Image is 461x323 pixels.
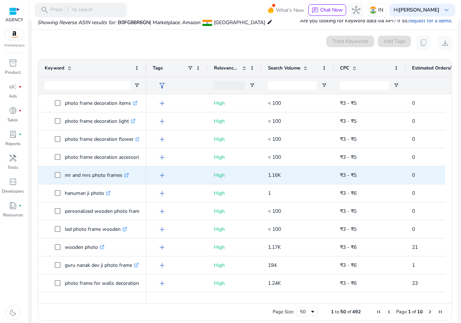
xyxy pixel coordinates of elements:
p: Press to search [50,6,93,14]
p: Tools [8,164,18,171]
span: 194 [268,262,277,269]
span: chat [312,7,319,14]
input: Keyword Filter Input [45,81,130,90]
input: Search Volume Filter Input [268,81,317,90]
span: < 100 [268,154,281,161]
p: Sales [8,117,18,123]
span: 10 [417,309,423,315]
p: High [214,204,255,219]
i: Showing Reverse ASIN results for: [37,19,116,26]
span: ₹3 - ₹5 [340,208,357,215]
p: mr and mrs photo frames [65,168,129,183]
p: Resources [3,212,23,218]
span: 492 [352,309,361,315]
span: ₹3 - ₹5 [340,226,357,233]
div: Next Page [427,309,433,315]
p: photo frame for walls decoration [65,276,146,291]
button: chatChat Now [308,4,346,16]
span: ₹3 - ₹5 [340,154,357,161]
span: 0 [412,190,415,197]
p: High [214,186,255,201]
span: fiber_manual_record [19,109,22,112]
p: guru nanak dev ji photo frame [65,258,139,273]
span: 1 [408,309,411,315]
span: 0 [412,172,415,179]
p: hanuman ji photo [65,186,111,201]
p: photo frame decoration flower [65,132,140,147]
span: fiber_manual_record [19,133,22,136]
p: photo frame for wall decoration [65,294,143,309]
span: hub [352,6,361,14]
span: add [158,225,166,234]
span: [GEOGRAPHIC_DATA] [214,19,265,26]
span: inventory_2 [9,59,17,67]
span: filter_alt [158,81,166,90]
span: Estimated Orders/Month [412,65,455,71]
p: photo frame decoration accessories [65,150,151,165]
span: ₹3 - ₹5 [340,136,357,143]
span: fiber_manual_record [19,85,22,88]
p: High [214,294,255,309]
span: 0 [412,100,415,107]
span: < 100 [268,118,281,125]
span: 21 [412,244,418,251]
span: search [40,6,49,14]
mat-icon: edit [267,18,273,26]
span: add [158,261,166,270]
span: add [158,189,166,198]
span: < 100 [268,100,281,107]
span: 23 [412,280,418,287]
button: Open Filter Menu [249,82,255,88]
p: High [214,258,255,273]
p: High [214,240,255,255]
span: ₹3 - ₹6 [340,280,357,287]
span: 1.17K [268,244,281,251]
span: 1 [331,309,334,315]
span: ₹3 - ₹5 [340,172,357,179]
span: add [158,99,166,108]
span: campaign [9,82,17,91]
span: add [158,279,166,288]
p: High [214,114,255,129]
p: Developers [2,188,24,194]
span: of [412,309,416,315]
button: Open Filter Menu [134,82,140,88]
span: of [347,309,351,315]
p: High [214,150,255,165]
div: First Page [376,309,382,315]
span: < 100 [268,226,281,233]
span: keyboard_arrow_down [442,6,451,14]
span: donut_small [9,106,17,115]
p: High [214,276,255,291]
span: < 100 [268,136,281,143]
span: add [158,243,166,252]
span: 0 [412,118,415,125]
span: book_4 [9,201,17,210]
span: add [158,153,166,162]
p: personalized wooden photo frame [65,204,148,219]
button: download [438,36,452,50]
span: ₹3 - ₹6 [340,262,357,269]
span: 1.16K [268,172,281,179]
span: < 100 [268,208,281,215]
span: add [158,135,166,144]
span: 0 [412,154,415,161]
p: High [214,96,255,111]
div: 50 [300,309,310,315]
span: Keyword [45,65,64,71]
span: 1 [268,190,271,197]
span: 1 [412,262,415,269]
div: Last Page [437,309,443,315]
span: Page [396,309,407,315]
p: Hi [394,8,439,13]
div: Page Size [296,308,318,316]
span: B0FG86R6GN [118,19,150,26]
span: fiber_manual_record [19,204,22,207]
span: dark_mode [9,308,17,317]
span: ₹3 - ₹6 [340,190,357,197]
span: handyman [9,154,17,162]
p: High [214,132,255,147]
p: wooden photo [65,240,104,255]
input: CPC Filter Input [340,81,389,90]
span: Chat Now [320,6,343,13]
